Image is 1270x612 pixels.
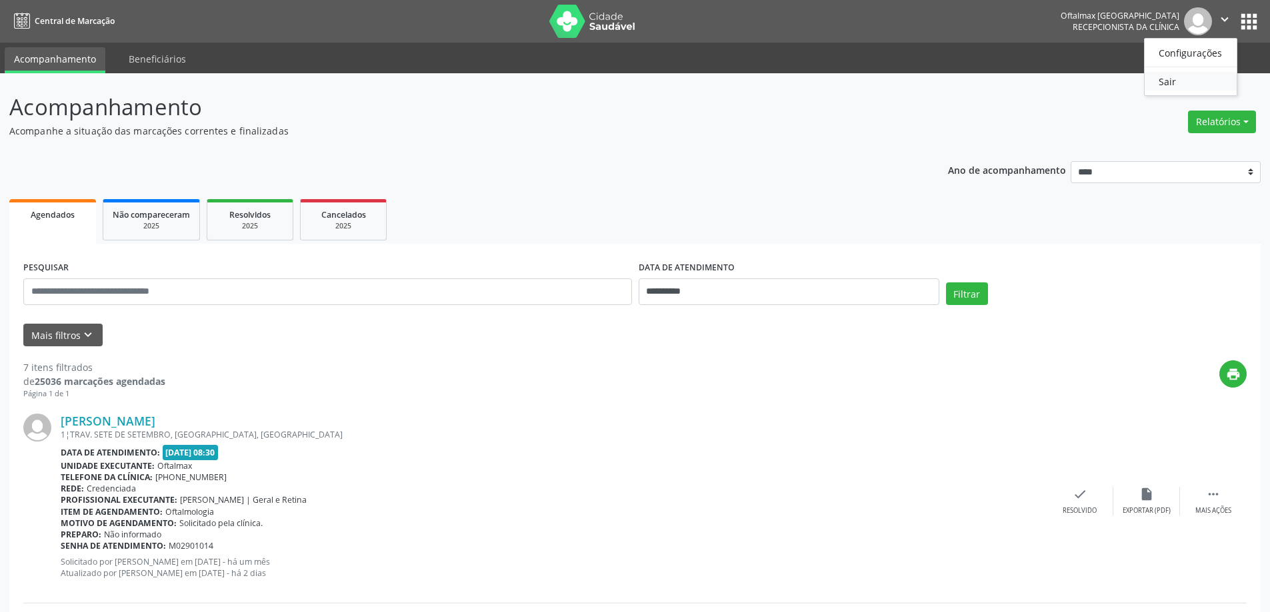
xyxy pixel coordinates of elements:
[61,429,1047,440] div: 1¦TRAV. SETE DE SETEMBRO, [GEOGRAPHIC_DATA], [GEOGRAPHIC_DATA]
[1063,506,1097,515] div: Resolvido
[1206,487,1221,501] i: 
[1145,72,1237,91] a: Sair
[61,460,155,471] b: Unidade executante:
[113,209,190,220] span: Não compareceram
[23,360,165,374] div: 7 itens filtrados
[217,221,283,231] div: 2025
[61,529,101,540] b: Preparo:
[61,483,84,494] b: Rede:
[1061,10,1179,21] div: Oftalmax [GEOGRAPHIC_DATA]
[31,209,75,220] span: Agendados
[1212,7,1237,35] button: 
[35,375,165,388] strong: 25036 marcações agendadas
[113,221,190,231] div: 2025
[1219,360,1247,388] button: print
[639,258,735,278] label: DATA DE ATENDIMENTO
[163,445,219,460] span: [DATE] 08:30
[61,447,160,458] b: Data de atendimento:
[1226,367,1241,382] i: print
[61,540,166,551] b: Senha de atendimento:
[9,10,115,32] a: Central de Marcação
[61,494,177,505] b: Profissional executante:
[1195,506,1231,515] div: Mais ações
[1073,21,1179,33] span: Recepcionista da clínica
[321,209,366,220] span: Cancelados
[23,414,51,442] img: img
[61,471,153,483] b: Telefone da clínica:
[1217,12,1232,27] i: 
[179,517,263,529] span: Solicitado pela clínica.
[61,556,1047,579] p: Solicitado por [PERSON_NAME] em [DATE] - há um mês Atualizado por [PERSON_NAME] em [DATE] - há 2 ...
[1139,487,1154,501] i: insert_drive_file
[23,324,103,347] button: Mais filtroskeyboard_arrow_down
[1237,10,1261,33] button: apps
[180,494,307,505] span: [PERSON_NAME] | Geral e Retina
[157,460,192,471] span: Oftalmax
[81,328,95,342] i: keyboard_arrow_down
[61,414,155,428] a: [PERSON_NAME]
[9,91,885,124] p: Acompanhamento
[23,388,165,400] div: Página 1 de 1
[169,540,213,551] span: M02901014
[946,282,988,305] button: Filtrar
[104,529,161,540] span: Não informado
[165,506,214,517] span: Oftalmologia
[155,471,227,483] span: [PHONE_NUMBER]
[35,15,115,27] span: Central de Marcação
[1188,111,1256,133] button: Relatórios
[9,124,885,138] p: Acompanhe a situação das marcações correntes e finalizadas
[61,506,163,517] b: Item de agendamento:
[948,161,1066,178] p: Ano de acompanhamento
[229,209,271,220] span: Resolvidos
[119,47,195,71] a: Beneficiários
[1144,38,1237,96] ul: 
[23,258,69,278] label: PESQUISAR
[310,221,377,231] div: 2025
[1145,43,1237,62] a: Configurações
[61,517,177,529] b: Motivo de agendamento:
[1123,506,1171,515] div: Exportar (PDF)
[1073,487,1087,501] i: check
[87,483,136,494] span: Credenciada
[23,374,165,388] div: de
[5,47,105,73] a: Acompanhamento
[1184,7,1212,35] img: img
